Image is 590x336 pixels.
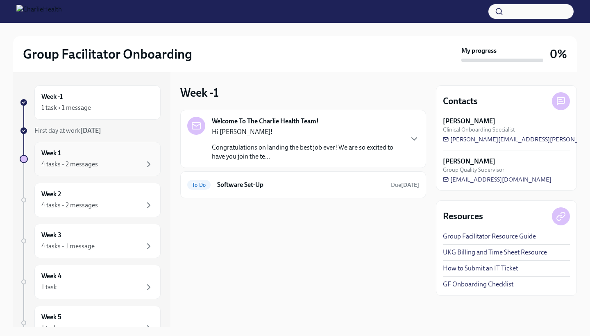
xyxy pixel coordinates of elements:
a: Week -11 task • 1 message [20,85,161,120]
img: CharlieHealth [16,5,62,18]
a: How to Submit an IT Ticket [443,264,518,273]
strong: [PERSON_NAME] [443,157,495,166]
div: 4 tasks • 2 messages [41,160,98,169]
a: [EMAIL_ADDRESS][DOMAIN_NAME] [443,175,551,184]
h4: Resources [443,210,483,222]
h6: Week -1 [41,92,63,101]
a: Week 41 task [20,265,161,299]
h6: Week 4 [41,272,61,281]
a: GF Onboarding Checklist [443,280,513,289]
span: Group Quality Supervisor [443,166,504,174]
div: 1 task [41,283,57,292]
div: 1 task [41,324,57,333]
strong: [DATE] [401,182,419,188]
p: Hi [PERSON_NAME]! [212,127,403,136]
strong: [PERSON_NAME] [443,117,495,126]
span: August 12th, 2025 10:00 [391,181,419,189]
div: 4 tasks • 2 messages [41,201,98,210]
a: First day at work[DATE] [20,126,161,135]
a: Week 24 tasks • 2 messages [20,183,161,217]
h6: Week 5 [41,313,61,322]
span: To Do [187,182,211,188]
h6: Week 1 [41,149,61,158]
a: To DoSoftware Set-UpDue[DATE] [187,178,419,191]
span: Clinical Onboarding Specialist [443,126,515,134]
p: Congratulations on landing the best job ever! We are so excited to have you join the te... [212,143,403,161]
a: Week 34 tasks • 1 message [20,224,161,258]
h2: Group Facilitator Onboarding [23,46,192,62]
strong: My progress [461,46,497,55]
strong: Welcome To The Charlie Health Team! [212,117,319,126]
span: First day at work [34,127,101,134]
a: Week 14 tasks • 2 messages [20,142,161,176]
a: UKG Billing and Time Sheet Resource [443,248,547,257]
h6: Week 3 [41,231,61,240]
h3: Week -1 [180,85,219,100]
a: Group Facilitator Resource Guide [443,232,536,241]
div: 4 tasks • 1 message [41,242,95,251]
strong: [DATE] [80,127,101,134]
h6: Software Set-Up [217,180,384,189]
span: Due [391,182,419,188]
h6: Week 2 [41,190,61,199]
h3: 0% [550,47,567,61]
h4: Contacts [443,95,478,107]
div: 1 task • 1 message [41,103,91,112]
